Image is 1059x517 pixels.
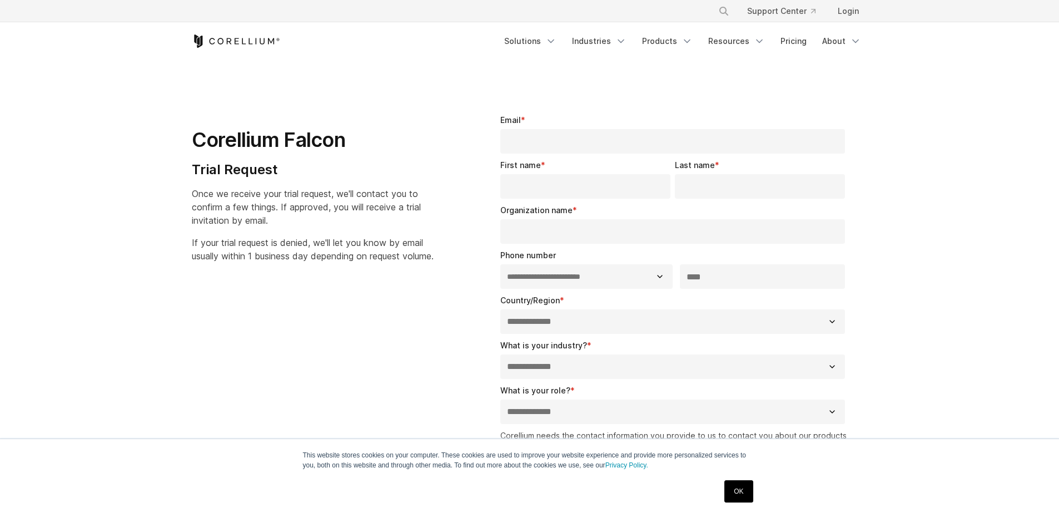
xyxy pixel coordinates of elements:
a: Industries [565,31,633,51]
a: Resources [702,31,772,51]
a: Support Center [738,1,824,21]
button: Search [714,1,734,21]
span: First name [500,160,541,170]
a: OK [724,480,753,503]
div: Navigation Menu [498,31,868,51]
span: What is your industry? [500,341,587,350]
p: Corellium needs the contact information you provide to us to contact you about our products and s... [500,430,850,476]
span: Last name [675,160,715,170]
a: Products [635,31,699,51]
a: Corellium Home [192,35,280,48]
div: Navigation Menu [705,1,868,21]
span: Organization name [500,205,573,215]
span: Phone number [500,250,556,260]
span: Country/Region [500,296,560,305]
span: Email [500,115,521,125]
p: This website stores cookies on your computer. These cookies are used to improve your website expe... [303,450,757,470]
a: Privacy Policy. [605,461,648,469]
a: Pricing [774,31,813,51]
span: What is your role? [500,386,570,395]
span: Once we receive your trial request, we'll contact you to confirm a few things. If approved, you w... [192,188,421,226]
span: If your trial request is denied, we'll let you know by email usually within 1 business day depend... [192,237,434,262]
h4: Trial Request [192,161,434,178]
a: Login [829,1,868,21]
a: Solutions [498,31,563,51]
a: About [816,31,868,51]
h1: Corellium Falcon [192,127,434,152]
